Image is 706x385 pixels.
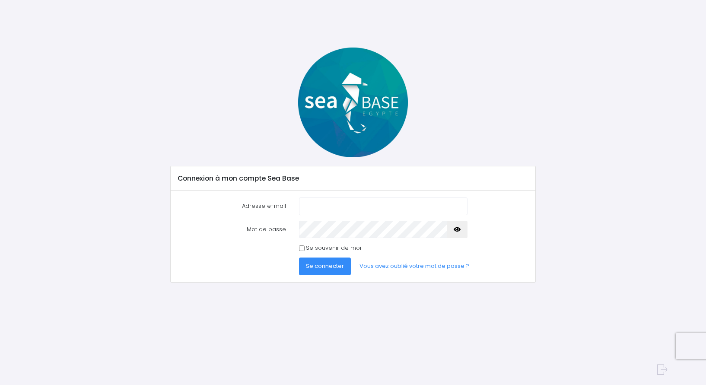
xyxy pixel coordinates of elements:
label: Se souvenir de moi [306,244,361,252]
label: Adresse e-mail [172,197,293,215]
a: Vous avez oublié votre mot de passe ? [353,258,476,275]
div: Connexion à mon compte Sea Base [171,166,535,191]
span: Se connecter [306,262,344,270]
label: Mot de passe [172,221,293,238]
button: Se connecter [299,258,351,275]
